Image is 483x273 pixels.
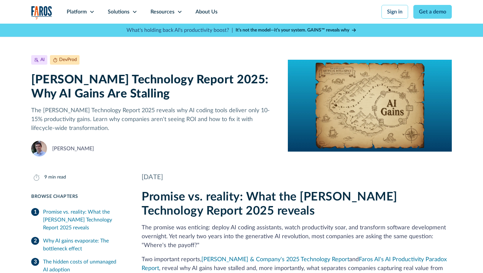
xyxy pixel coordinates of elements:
[126,26,233,34] p: What's holding back AI's productivity boost? |
[31,193,126,200] div: Browse Chapters
[43,208,126,232] div: Promise vs. reality: What the [PERSON_NAME] Technology Report 2025 reveals
[31,6,52,19] a: home
[142,223,452,250] p: The promise was enticing: deploy AI coding assistants, watch productivity soar, and transform sof...
[40,56,45,63] div: AI
[142,172,452,182] div: [DATE]
[52,145,94,153] div: [PERSON_NAME]
[381,5,408,19] a: Sign in
[108,8,129,16] div: Solutions
[142,191,397,217] strong: Promise vs. reality: What the [PERSON_NAME] Technology Report 2025 reveals
[44,174,47,181] div: 9
[31,141,47,157] img: Thierry Donneau-Golencer
[31,205,126,234] a: Promise vs. reality: What the [PERSON_NAME] Technology Report 2025 reveals
[288,55,452,157] img: Treasure map to the lost isle of artificial intelligence
[31,73,277,101] h1: [PERSON_NAME] Technology Report 2025: Why AI Gains Are Stalling
[59,56,77,63] div: DevProd
[67,8,87,16] div: Platform
[43,237,126,253] div: Why AI gains evaporate: The bottleneck effect
[31,106,277,133] p: The [PERSON_NAME] Technology Report 2025 reveals why AI coding tools deliver only 10-15% producti...
[236,27,356,34] a: It’s not the model—it’s your system. GAINS™ reveals why
[150,8,174,16] div: Resources
[48,174,66,181] div: min read
[31,6,52,19] img: Logo of the analytics and reporting company Faros.
[236,28,349,32] strong: It’s not the model—it’s your system. GAINS™ reveals why
[413,5,452,19] a: Get a demo
[31,234,126,255] a: Why AI gains evaporate: The bottleneck effect
[201,257,349,262] a: [PERSON_NAME] & Company's 2025 Technology Report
